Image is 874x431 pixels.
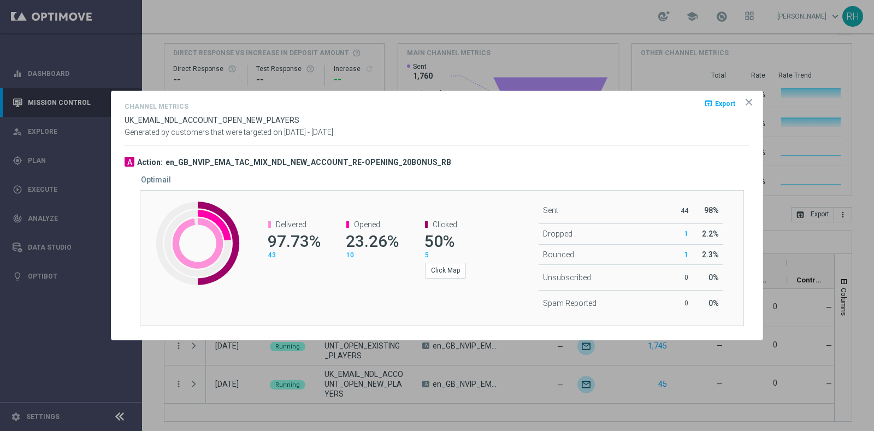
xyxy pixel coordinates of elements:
span: Sent [543,206,558,215]
h5: Optimail [141,175,171,184]
h3: en_GB_NVIP_EMA_TAC_MIX_NDL_NEW_ACCOUNT_RE-OPENING_20BONUS_RB [166,157,451,167]
span: 98% [704,206,719,215]
span: Bounced [543,250,574,259]
opti-icon: icon [743,97,754,108]
span: Clicked [433,220,457,229]
span: 5 [425,251,429,259]
span: Dropped [543,229,572,238]
button: open_in_browser Export [703,97,736,110]
span: Export [715,99,735,107]
span: 2.2% [702,229,719,238]
h3: Action: [137,157,163,167]
span: 1 [684,230,688,238]
span: 23.26% [346,232,399,251]
span: 43 [268,251,276,259]
span: 1 [684,251,688,258]
span: 50% [424,232,454,251]
i: open_in_browser [704,99,713,108]
span: Opened [354,220,380,229]
p: 0 [666,273,688,282]
p: 44 [666,206,688,215]
p: 0 [666,299,688,308]
button: Click Map [425,263,466,278]
span: Spam Reported [543,299,597,308]
span: 10 [346,251,354,259]
span: 97.73% [268,232,321,251]
div: A [125,157,134,167]
span: Generated by customers that were targeted on [125,128,282,137]
span: [DATE] - [DATE] [284,128,333,137]
span: 0% [708,273,719,282]
span: 2.3% [702,250,719,259]
h4: Channel Metrics [125,103,188,110]
span: UK_EMAIL_NDL_ACCOUNT_OPEN_NEW_PLAYERS [125,116,299,125]
span: Delivered [276,220,306,229]
span: 0% [708,299,719,308]
span: Unsubscribed [543,273,591,282]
